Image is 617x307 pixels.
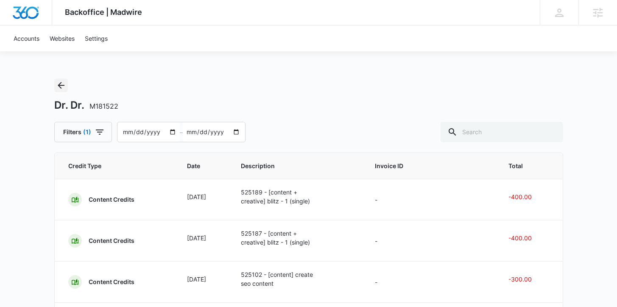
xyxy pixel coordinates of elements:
[187,234,221,242] p: [DATE]
[54,79,68,92] button: Back
[89,102,118,110] span: M181522
[241,188,319,206] p: 525189 - [content + creative] blitz - 1 (single)
[180,128,183,137] span: –
[8,25,45,51] a: Accounts
[508,192,549,201] p: -400.00
[45,25,80,51] a: Websites
[68,161,167,170] span: Credit Type
[241,270,319,288] p: 525102 - [content] create seo content
[83,129,91,135] span: (1)
[54,122,112,142] button: Filters(1)
[89,195,134,204] p: Content Credits
[365,220,499,261] td: -
[54,99,118,112] h1: Dr. Dr.
[508,234,549,242] p: -400.00
[365,179,499,220] td: -
[89,278,134,286] p: Content Credits
[187,275,221,284] p: [DATE]
[80,25,113,51] a: Settings
[508,161,549,170] span: Total
[89,237,134,245] p: Content Credits
[187,192,221,201] p: [DATE]
[441,122,563,142] input: Search
[365,261,499,302] td: -
[375,161,489,170] span: Invoice ID
[65,8,142,17] span: Backoffice | Madwire
[187,161,221,170] span: Date
[241,229,319,247] p: 525187 - [content + creative] blitz - 1 (single)
[241,161,355,170] span: Description
[508,275,549,284] p: -300.00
